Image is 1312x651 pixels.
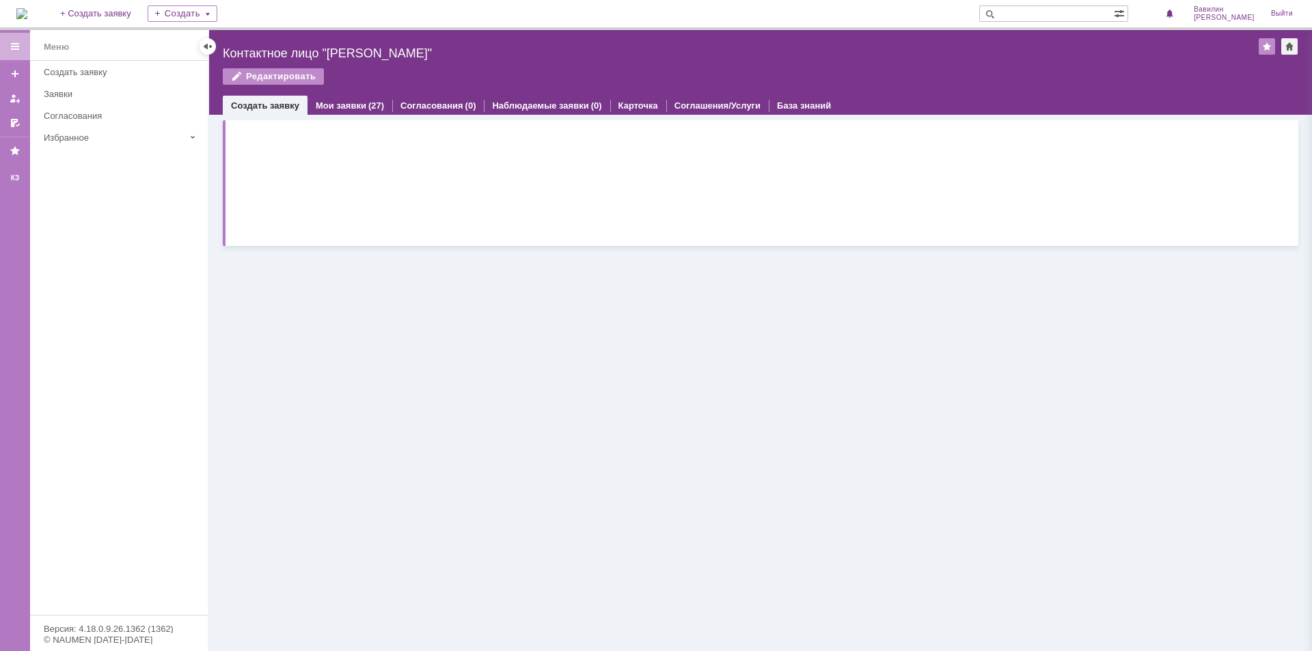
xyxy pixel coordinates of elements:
div: Добавить в избранное [1259,38,1275,55]
span: [PERSON_NAME] [1194,14,1255,22]
span: Вавилин [1194,5,1255,14]
img: logo [16,8,27,19]
div: Заявки [44,89,200,99]
div: Контактное лицо "[PERSON_NAME]" [223,46,1259,60]
div: Создать [148,5,217,22]
div: Сделать домашней страницей [1281,38,1298,55]
div: Избранное [44,133,184,143]
a: Мои согласования [4,112,26,134]
a: КЗ [4,167,26,189]
a: Мои заявки [4,87,26,109]
div: Меню [44,39,69,55]
a: Согласования [400,100,463,111]
a: Создать заявку [231,100,299,111]
a: База знаний [777,100,831,111]
a: Создать заявку [4,63,26,85]
span: Расширенный поиск [1114,6,1127,19]
div: © NAUMEN [DATE]-[DATE] [44,635,194,644]
div: КЗ [4,173,26,184]
div: (27) [368,100,384,111]
div: Согласования [44,111,200,121]
a: Карточка [618,100,658,111]
div: (0) [465,100,476,111]
a: Согласования [38,105,205,126]
a: Создать заявку [38,61,205,83]
div: Создать заявку [44,67,200,77]
a: Мои заявки [316,100,366,111]
a: Заявки [38,83,205,105]
div: (0) [591,100,602,111]
div: Версия: 4.18.0.9.26.1362 (1362) [44,624,194,633]
div: Скрыть меню [200,38,216,55]
a: Соглашения/Услуги [674,100,761,111]
a: Перейти на домашнюю страницу [16,8,27,19]
a: Наблюдаемые заявки [492,100,588,111]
